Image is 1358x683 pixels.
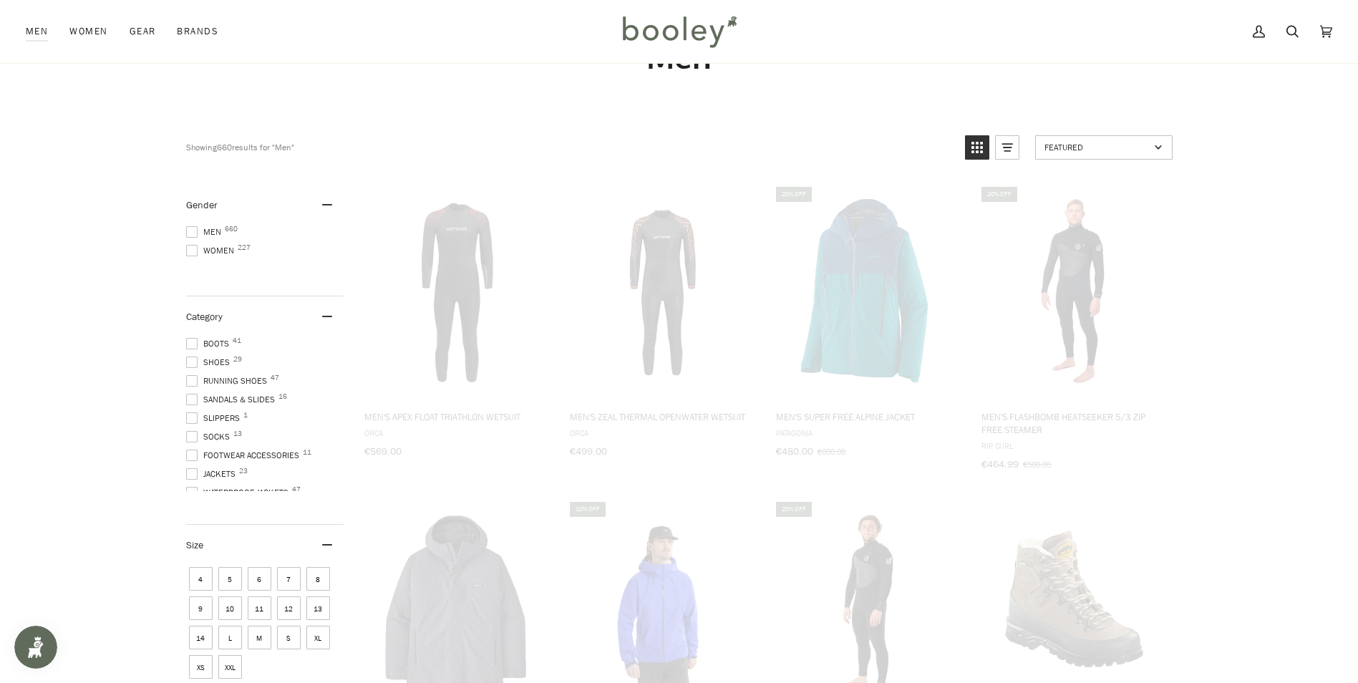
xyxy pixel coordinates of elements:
span: Slippers [186,412,244,425]
span: Size: 12 [277,596,301,620]
span: Size [186,538,203,552]
div: Showing results for "Men" [186,135,954,160]
span: Men [26,24,48,39]
span: 11 [303,449,311,456]
a: Sort options [1035,135,1173,160]
span: 23 [239,468,248,475]
span: Size: M [248,626,271,649]
span: Sandals & Slides [186,393,279,406]
span: Socks [186,430,234,443]
span: Category [186,310,223,324]
span: Running Shoes [186,374,271,387]
span: Size: 5 [218,567,242,591]
span: 227 [238,244,251,251]
span: Gear [130,24,156,39]
span: Men [186,226,225,238]
span: Footwear Accessories [186,449,304,462]
span: 47 [271,374,279,382]
span: Size: 14 [189,626,213,649]
span: 29 [233,356,242,363]
span: Size: 6 [248,567,271,591]
span: Size: 4 [189,567,213,591]
span: 16 [278,393,287,400]
span: Size: 7 [277,567,301,591]
iframe: Button to open loyalty program pop-up [14,626,57,669]
span: Size: 10 [218,596,242,620]
span: 1 [243,412,248,419]
span: Brands [177,24,218,39]
span: Waterproof Jackets [186,486,293,499]
span: Size: XXL [218,655,242,679]
span: Size: XL [306,626,330,649]
span: Shoes [186,356,234,369]
b: 660 [217,141,232,153]
span: Jackets [186,468,240,480]
span: 660 [225,226,238,233]
span: Size: 8 [306,567,330,591]
span: Size: 13 [306,596,330,620]
span: Women [186,244,238,257]
a: View list mode [995,135,1019,160]
span: Size: L [218,626,242,649]
span: Size: 11 [248,596,271,620]
a: View grid mode [965,135,989,160]
span: Women [69,24,107,39]
span: Size: S [277,626,301,649]
span: Boots [186,337,233,350]
span: Gender [186,198,218,212]
span: 47 [292,486,301,493]
span: Size: 9 [189,596,213,620]
span: 41 [233,337,241,344]
span: 13 [233,430,242,437]
span: Size: XS [189,655,213,679]
img: Booley [616,11,742,52]
span: Featured [1044,141,1150,153]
